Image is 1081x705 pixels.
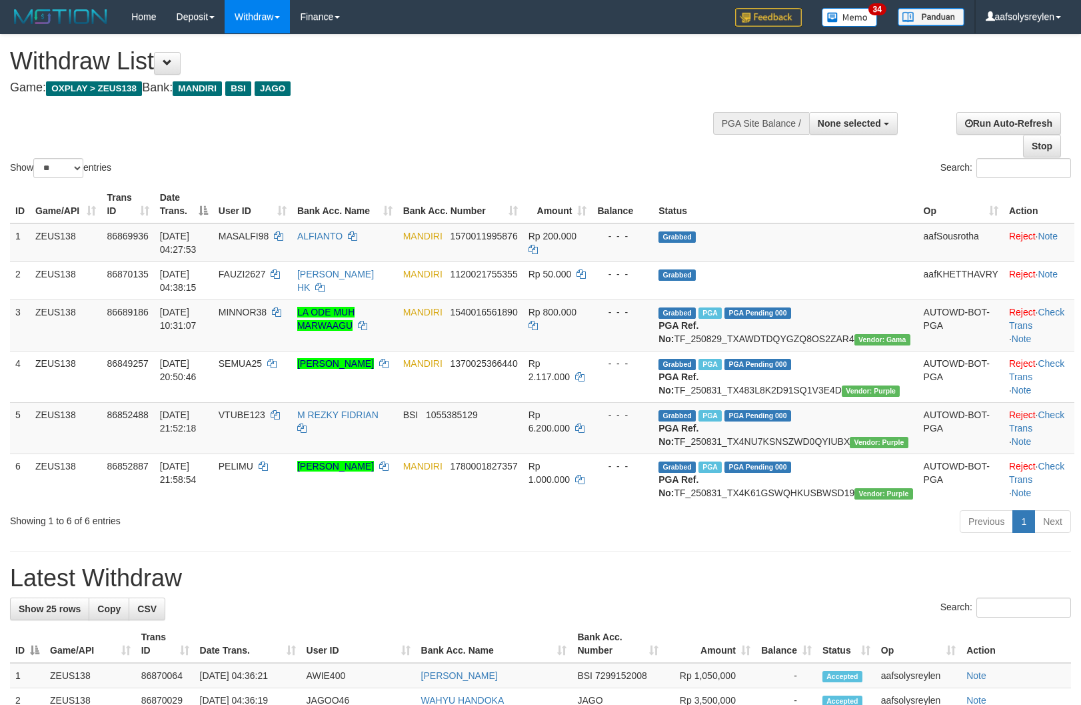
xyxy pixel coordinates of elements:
a: Check Trans [1009,358,1064,382]
span: None selected [818,118,881,129]
td: AWIE400 [301,663,416,688]
a: Reject [1009,307,1036,317]
a: Note [1038,231,1058,241]
div: - - - [597,357,648,370]
span: FAUZI2627 [219,269,266,279]
span: MASALFI98 [219,231,269,241]
span: PGA Pending [724,307,791,319]
td: AUTOWD-BOT-PGA [918,454,1004,505]
th: Bank Acc. Number: activate to sort column ascending [572,625,664,663]
a: ALFIANTO [297,231,343,241]
span: MANDIRI [173,81,222,96]
th: ID: activate to sort column descending [10,625,45,663]
td: 2 [10,261,30,299]
th: Op: activate to sort column ascending [876,625,961,663]
span: Show 25 rows [19,604,81,614]
th: ID [10,185,30,223]
td: AUTOWD-BOT-PGA [918,351,1004,402]
td: 1 [10,223,30,262]
span: Rp 1.000.000 [529,461,570,485]
a: Note [1012,488,1032,498]
label: Search: [940,598,1071,618]
td: AUTOWD-BOT-PGA [918,299,1004,351]
td: · · [1004,351,1074,402]
span: 86689186 [107,307,148,317]
td: 3 [10,299,30,351]
span: Vendor URL: https://trx4.1velocity.biz [854,488,912,500]
div: Showing 1 to 6 of 6 entries [10,509,441,528]
span: VTUBE123 [219,410,265,420]
span: Rp 200.000 [529,231,576,241]
td: aafsolysreylen [876,663,961,688]
td: TF_250831_TX483L8K2D91SQ1V3E4D [653,351,918,402]
span: [DATE] 04:27:53 [160,231,197,255]
td: AUTOWD-BOT-PGA [918,402,1004,454]
div: - - - [597,460,648,473]
div: PGA Site Balance / [713,112,809,135]
span: Vendor URL: https://trx31.1velocity.biz [854,334,910,345]
div: - - - [597,408,648,422]
span: JAGO [255,81,291,96]
a: Copy [89,598,129,620]
td: 86870064 [136,663,195,688]
div: - - - [597,267,648,281]
td: · · [1004,402,1074,454]
span: MANDIRI [403,231,443,241]
span: MANDIRI [403,307,443,317]
th: Date Trans.: activate to sort column ascending [195,625,301,663]
span: 86849257 [107,358,148,369]
span: OXPLAY > ZEUS138 [46,81,142,96]
td: 6 [10,454,30,505]
a: Next [1034,510,1071,533]
td: ZEUS138 [30,261,101,299]
span: BSI [403,410,419,420]
label: Search: [940,158,1071,178]
td: ZEUS138 [45,663,136,688]
td: aafKHETTHAVRY [918,261,1004,299]
span: Grabbed [658,231,696,243]
span: 34 [868,3,886,15]
td: · [1004,223,1074,262]
span: Rp 2.117.000 [529,358,570,382]
a: Run Auto-Refresh [956,112,1061,135]
a: Note [1012,333,1032,344]
span: MINNOR38 [219,307,267,317]
th: Balance: activate to sort column ascending [756,625,817,663]
th: User ID: activate to sort column ascending [213,185,292,223]
a: Reject [1009,358,1036,369]
span: Accepted [822,671,862,682]
span: MANDIRI [403,461,443,472]
td: Rp 1,050,000 [664,663,756,688]
span: Copy 1120021755355 to clipboard [450,269,517,279]
span: 86852887 [107,461,148,472]
td: ZEUS138 [30,351,101,402]
th: Action [1004,185,1074,223]
th: Game/API: activate to sort column ascending [30,185,101,223]
th: User ID: activate to sort column ascending [301,625,416,663]
th: Bank Acc. Number: activate to sort column ascending [398,185,523,223]
span: Vendor URL: https://trx4.1velocity.biz [850,437,908,448]
td: - [756,663,817,688]
img: Feedback.jpg [735,8,802,27]
a: CSV [129,598,165,620]
span: Copy 1540016561890 to clipboard [450,307,517,317]
td: 5 [10,402,30,454]
a: Note [1012,385,1032,396]
button: None selected [809,112,898,135]
td: ZEUS138 [30,299,101,351]
a: M REZKY FIDRIAN [297,410,379,420]
a: Reject [1009,231,1036,241]
th: Amount: activate to sort column ascending [664,625,756,663]
b: PGA Ref. No: [658,423,698,447]
span: PGA Pending [724,462,791,473]
span: BSI [577,670,592,681]
div: - - - [597,229,648,243]
a: Reject [1009,461,1036,472]
span: SEMUA25 [219,358,262,369]
th: Date Trans.: activate to sort column descending [155,185,213,223]
td: ZEUS138 [30,402,101,454]
th: Bank Acc. Name: activate to sort column ascending [416,625,572,663]
img: MOTION_logo.png [10,7,111,27]
td: · · [1004,454,1074,505]
span: Copy 1055385129 to clipboard [426,410,478,420]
